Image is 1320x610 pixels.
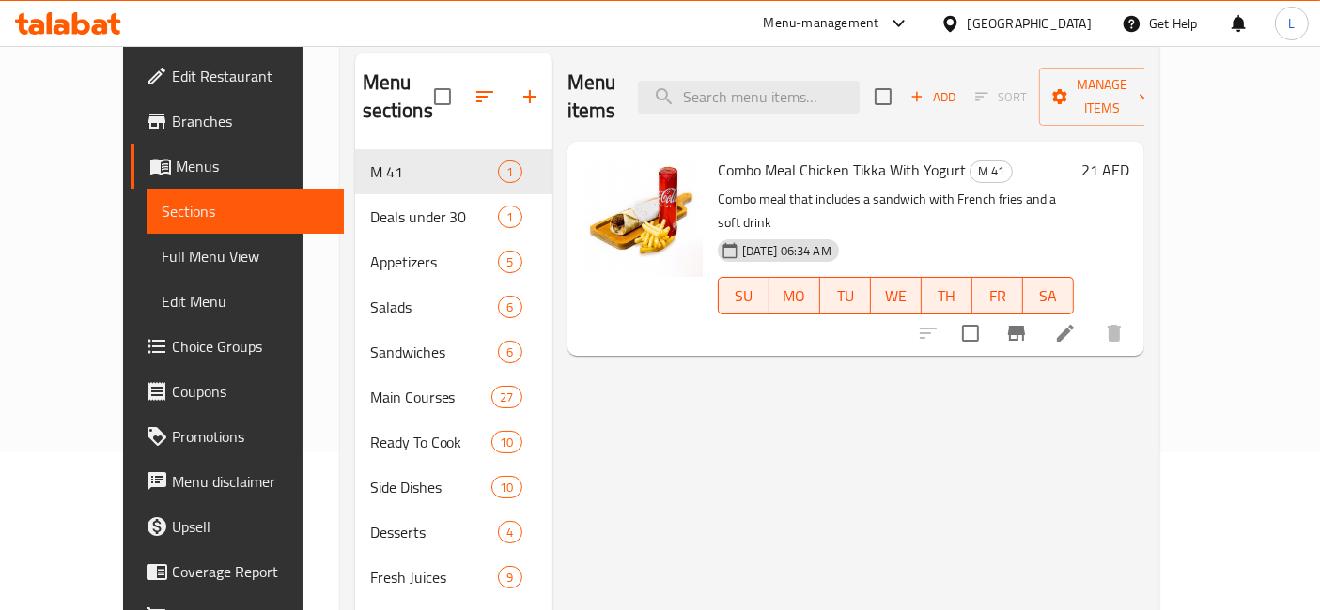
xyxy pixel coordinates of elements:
[370,431,492,453] span: Ready To Cook
[1054,322,1077,344] a: Edit menu item
[1039,68,1165,126] button: Manage items
[370,206,499,228] span: Deals under 30
[499,524,520,541] span: 4
[1023,277,1074,314] button: SA
[863,77,903,116] span: Select section
[162,200,329,222] span: Sections
[131,369,344,414] a: Coupons
[994,311,1039,356] button: Branch-specific-item
[355,555,552,600] div: Fresh Juices9
[871,277,922,314] button: WE
[162,290,329,313] span: Edit Menu
[903,83,963,112] button: Add
[370,476,492,498] span: Side Dishes
[638,81,860,114] input: search
[1092,311,1137,356] button: delete
[972,277,1023,314] button: FR
[172,560,329,583] span: Coverage Report
[370,386,492,408] span: Main Courses
[355,194,552,239] div: Deals under 301
[498,206,521,228] div: items
[718,277,769,314] button: SU
[172,380,329,403] span: Coupons
[131,99,344,144] a: Branches
[1288,13,1295,34] span: L
[970,160,1013,183] div: M 41
[980,282,1016,310] span: FR
[355,239,552,284] div: Appetizers5
[172,335,329,358] span: Choice Groups
[718,188,1074,235] p: Combo meal that includes a sandwich with French fries and a soft drink
[963,83,1039,112] span: Select section first
[499,569,520,587] span: 9
[370,251,499,273] span: Appetizers
[878,282,914,310] span: WE
[498,251,521,273] div: items
[777,282,813,310] span: MO
[769,277,820,314] button: MO
[499,163,520,181] span: 1
[498,566,521,588] div: items
[718,156,966,184] span: Combo Meal Chicken Tikka With Yogurt
[492,389,520,406] span: 27
[582,157,703,277] img: Combo Meal Chicken Tikka With Yogurt
[172,110,329,132] span: Branches
[370,566,499,588] div: Fresh Juices
[498,296,521,318] div: items
[172,65,329,87] span: Edit Restaurant
[355,284,552,329] div: Salads6
[764,12,879,35] div: Menu-management
[968,13,1092,34] div: [GEOGRAPHIC_DATA]
[176,155,329,177] span: Menus
[355,149,552,194] div: M 411
[355,374,552,419] div: Main Courses27
[355,419,552,465] div: Ready To Cook10
[498,341,521,363] div: items
[147,279,344,324] a: Edit Menu
[492,479,520,496] span: 10
[131,414,344,459] a: Promotions
[162,245,329,267] span: Full Menu View
[370,341,499,363] span: Sandwiches
[131,504,344,549] a: Upsell
[507,74,552,119] button: Add section
[735,242,839,260] span: [DATE] 06:34 AM
[370,160,499,183] span: M 41
[462,74,507,119] span: Sort sections
[971,160,1012,182] span: M 41
[903,83,963,112] span: Add item
[1031,282,1066,310] span: SA
[908,86,958,108] span: Add
[491,476,521,498] div: items
[172,425,329,448] span: Promotions
[423,77,462,116] span: Select all sections
[355,510,552,555] div: Desserts4
[922,277,972,314] button: TH
[726,282,762,310] span: SU
[929,282,965,310] span: TH
[147,189,344,234] a: Sections
[492,434,520,451] span: 10
[355,465,552,510] div: Side Dishes10
[131,549,344,594] a: Coverage Report
[499,208,520,226] span: 1
[147,234,344,279] a: Full Menu View
[172,515,329,538] span: Upsell
[567,69,616,125] h2: Menu items
[131,324,344,369] a: Choice Groups
[498,160,521,183] div: items
[370,521,499,543] span: Desserts
[491,386,521,408] div: items
[498,521,521,543] div: items
[499,253,520,271] span: 5
[1054,73,1150,120] span: Manage items
[363,69,434,125] h2: Menu sections
[499,298,520,316] span: 6
[370,296,499,318] div: Salads
[499,343,520,361] span: 6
